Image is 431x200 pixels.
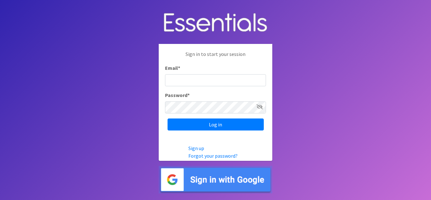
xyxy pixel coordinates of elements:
[165,91,190,99] label: Password
[188,153,238,159] a: Forgot your password?
[159,166,272,193] img: Sign in with Google
[187,92,190,98] abbr: required
[168,118,264,130] input: Log in
[188,145,204,151] a: Sign up
[165,64,180,72] label: Email
[165,50,266,64] p: Sign in to start your session
[159,7,272,39] img: Human Essentials
[178,65,180,71] abbr: required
